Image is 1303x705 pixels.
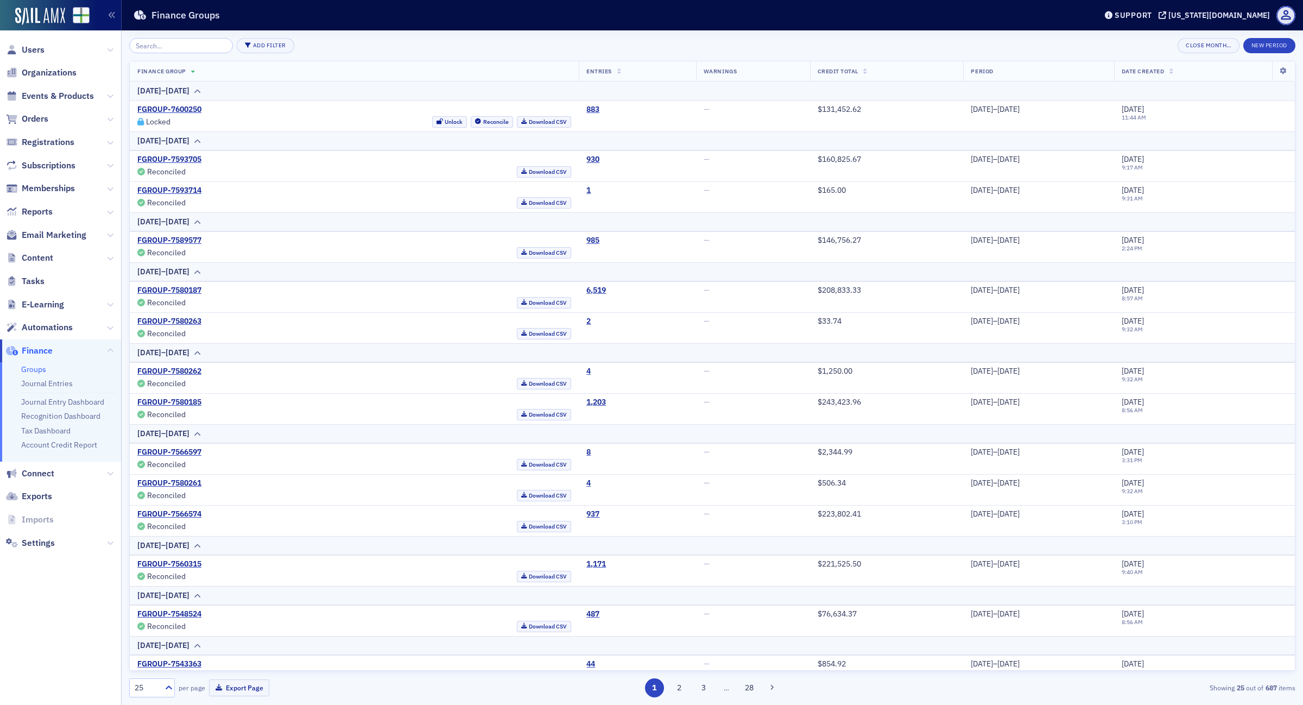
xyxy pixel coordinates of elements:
[971,186,1106,196] div: [DATE]–[DATE]
[147,300,186,306] div: Reconciled
[1122,618,1143,626] time: 8:56 AM
[818,366,852,376] span: $1,250.00
[1122,518,1142,526] time: 3:10 PM
[1243,38,1295,53] button: New Period
[1235,683,1246,693] strong: 25
[586,67,612,75] span: Entries
[586,286,606,295] a: 6,519
[645,678,664,697] button: 1
[147,200,186,206] div: Reconciled
[1122,509,1144,519] span: [DATE]
[147,493,186,499] div: Reconciled
[971,559,1106,569] div: [DATE]–[DATE]
[1122,397,1144,407] span: [DATE]
[137,236,201,246] a: FGROUP-7589577
[1122,316,1144,326] span: [DATE]
[818,154,861,164] span: $160,825.67
[209,679,269,696] button: Export Page
[971,509,1106,519] div: [DATE]–[DATE]
[517,521,572,532] a: Download CSV
[971,398,1106,407] div: [DATE]–[DATE]
[1122,154,1144,164] span: [DATE]
[586,317,591,326] div: 2
[147,381,186,387] div: Reconciled
[1122,114,1146,121] time: 11:44 AM
[517,197,572,209] a: Download CSV
[147,462,186,468] div: Reconciled
[586,367,591,376] a: 4
[704,509,710,519] span: —
[1122,487,1143,495] time: 9:32 AM
[971,236,1106,246] div: [DATE]–[DATE]
[971,367,1106,376] div: [DATE]–[DATE]
[818,559,861,569] span: $221,525.50
[704,366,710,376] span: —
[137,135,189,147] div: [DATE]–[DATE]
[22,113,48,125] span: Orders
[22,182,75,194] span: Memberships
[971,609,1106,619] div: [DATE]–[DATE]
[517,571,572,582] a: Download CSV
[6,490,52,502] a: Exports
[22,160,75,172] span: Subscriptions
[21,364,46,374] a: Groups
[586,609,599,619] a: 487
[1276,6,1295,25] span: Profile
[818,285,861,295] span: $208,833.33
[135,682,159,694] div: 25
[21,397,104,407] a: Journal Entry Dashboard
[6,514,54,526] a: Imports
[22,90,94,102] span: Events & Products
[6,252,53,264] a: Content
[22,322,73,333] span: Automations
[971,659,1106,669] div: [DATE]–[DATE]
[6,160,75,172] a: Subscriptions
[818,609,857,619] span: $76,634.37
[137,659,201,669] a: FGROUP-7543363
[818,104,861,114] span: $131,452.62
[6,67,77,79] a: Organizations
[22,537,55,549] span: Settings
[21,426,71,436] a: Tax Dashboard
[137,286,201,295] a: FGROUP-7580187
[586,236,599,246] a: 985
[1263,683,1279,693] strong: 687
[147,331,186,337] div: Reconciled
[586,659,595,669] a: 44
[15,8,65,25] img: SailAMX
[137,266,189,278] div: [DATE]–[DATE]
[818,185,846,195] span: $165.00
[586,186,591,196] a: 1
[137,317,201,326] a: FGROUP-7580263
[704,478,710,488] span: —
[586,155,599,165] a: 930
[137,509,201,519] a: FGROUP-7566574
[129,38,233,53] input: Search…
[586,509,599,519] div: 937
[1122,659,1144,669] span: [DATE]
[65,7,90,26] a: View Homepage
[694,678,713,697] button: 3
[137,216,189,228] div: [DATE]–[DATE]
[237,38,294,53] button: Add Filter
[21,379,73,388] a: Journal Entries
[22,252,53,264] span: Content
[517,621,572,632] a: Download CSV
[1122,194,1143,202] time: 9:31 AM
[971,448,1106,457] div: [DATE]–[DATE]
[22,275,45,287] span: Tasks
[704,185,710,195] span: —
[586,479,591,488] a: 4
[704,559,710,569] span: —
[6,182,75,194] a: Memberships
[517,166,572,178] a: Download CSV
[586,398,606,407] a: 1,203
[971,479,1106,488] div: [DATE]–[DATE]
[1122,294,1143,302] time: 8:57 AM
[818,316,842,326] span: $33.74
[719,683,734,693] span: …
[517,490,572,501] a: Download CSV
